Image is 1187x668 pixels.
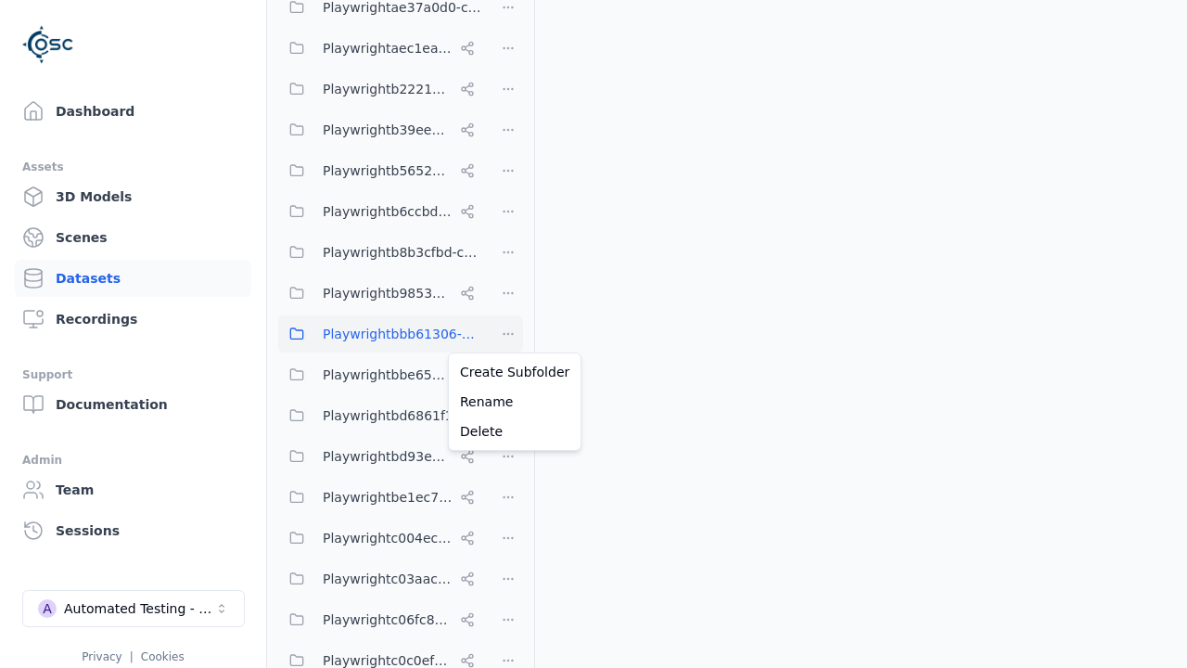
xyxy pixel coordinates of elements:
[453,387,577,417] a: Rename
[453,417,577,446] a: Delete
[453,357,577,387] a: Create Subfolder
